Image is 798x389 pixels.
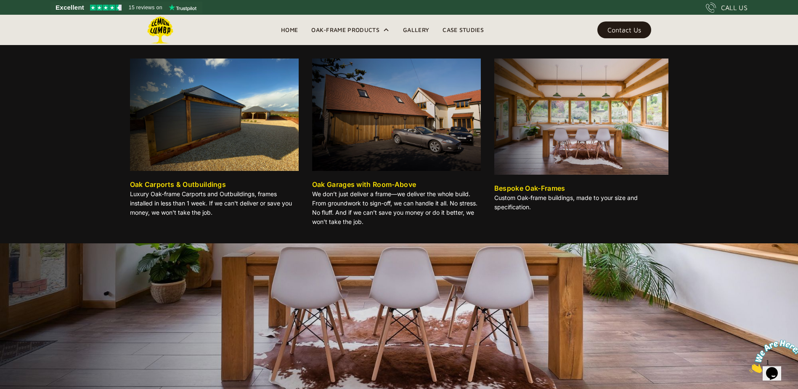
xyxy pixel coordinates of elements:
a: Gallery [396,24,436,36]
div: Oak-Frame Products [305,15,396,45]
div: Oak Carports & Outbuildings [130,179,226,189]
p: We don’t just deliver a frame—we deliver the whole build. From groundwork to sign-off, we can han... [312,189,481,226]
div: CALL US [721,3,748,13]
div: Bespoke Oak-Frames [494,183,565,193]
p: Custom Oak-frame buildings, made to your size and specification. [494,193,668,212]
iframe: chat widget [746,336,798,376]
span: 15 reviews on [129,3,162,13]
div: Oak Garages with Room-Above [312,179,416,189]
a: Case Studies [436,24,490,36]
a: Oak Carports & OutbuildingsLuxury Oak-frame Carports and Outbuildings, frames installed in less t... [130,59,299,221]
div: Oak-Frame Products [311,25,379,35]
p: Luxury Oak-frame Carports and Outbuildings, frames installed in less than 1 week. If we can't del... [130,189,299,217]
img: Chat attention grabber [3,3,56,37]
img: Trustpilot 4.5 stars [90,5,122,11]
span: 1 [3,3,7,11]
div: Contact Us [607,27,641,33]
img: Trustpilot logo [169,4,196,11]
a: Oak Garages with Room-AboveWe don’t just deliver a frame—we deliver the whole build. From groundw... [312,59,481,230]
a: Bespoke Oak-FramesCustom Oak-frame buildings, made to your size and specification. [494,59,668,215]
a: CALL US [706,3,748,13]
span: Excellent [56,3,84,13]
a: Contact Us [597,21,651,38]
a: Home [274,24,305,36]
a: See Lemon Lumba reviews on Trustpilot [50,2,202,13]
